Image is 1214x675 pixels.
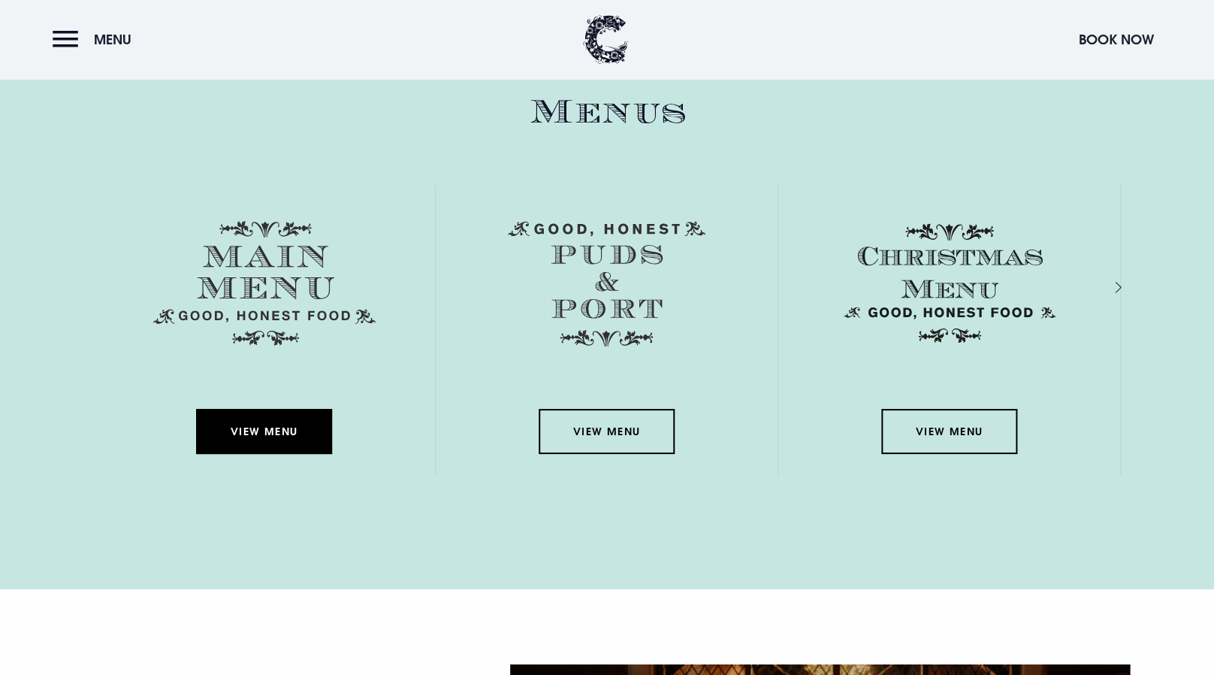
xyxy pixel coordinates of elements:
a: View Menu [881,409,1016,454]
h2: Menus [93,92,1121,132]
img: Clandeboye Lodge [583,15,628,64]
div: Next slide [1095,277,1110,298]
a: View Menu [539,409,674,454]
button: Book Now [1071,23,1161,56]
img: Christmas Menu SVG [838,221,1061,346]
img: Menu main menu [153,221,376,346]
button: Menu [53,23,139,56]
img: Menu puds and port [508,221,705,347]
a: View Menu [196,409,331,454]
span: Menu [94,31,131,48]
